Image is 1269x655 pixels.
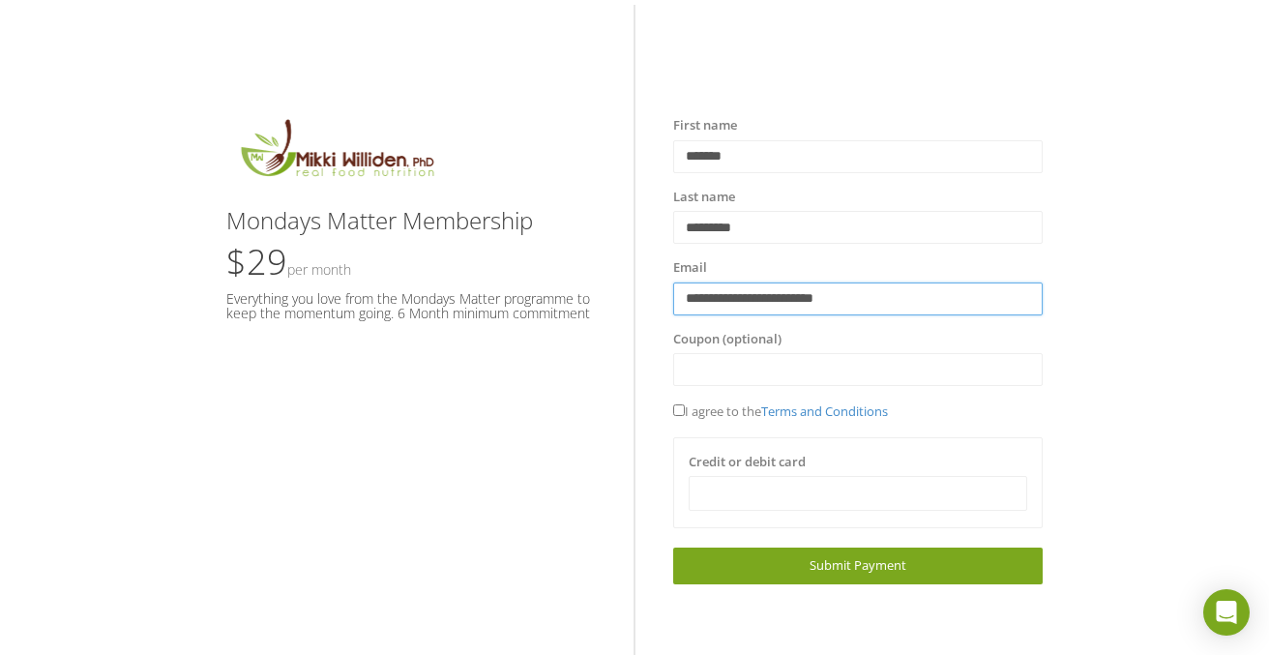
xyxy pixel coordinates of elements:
[701,486,1015,502] iframe: Secure card payment input frame
[761,402,888,420] a: Terms and Conditions
[287,260,351,279] small: Per Month
[689,453,806,472] label: Credit or debit card
[673,188,735,207] label: Last name
[226,291,596,321] h5: Everything you love from the Mondays Matter programme to keep the momentum going. 6 Month minimum...
[226,116,447,189] img: MikkiLogoMain.png
[226,238,351,285] span: $29
[673,258,707,278] label: Email
[810,556,906,574] span: Submit Payment
[226,208,596,233] h3: Mondays Matter Membership
[1203,589,1250,636] div: Open Intercom Messenger
[673,402,888,420] span: I agree to the
[673,548,1043,583] a: Submit Payment
[673,116,737,135] label: First name
[673,330,782,349] label: Coupon (optional)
